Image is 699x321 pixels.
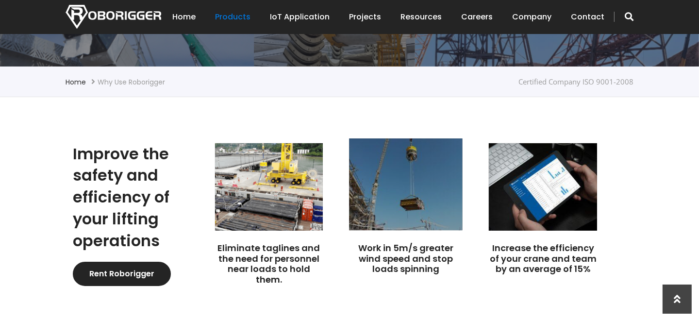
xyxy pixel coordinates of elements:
[172,2,196,32] a: Home
[66,5,161,29] img: Nortech
[518,75,633,88] div: Certified Company ISO 9001-2008
[73,262,171,286] a: Rent Roborigger
[217,242,320,286] a: Eliminate taglines and the need for personnel near loads to hold them.
[461,2,493,32] a: Careers
[66,77,86,87] a: Home
[349,138,463,230] img: Roborigger load control device for crane lifting on Alec's One Zaabeel site
[98,76,165,88] li: Why use Roborigger
[571,2,604,32] a: Contact
[73,143,186,252] h2: Improve the safety and efficiency of your lifting operations
[490,242,597,275] a: Increase the efficiency of your crane and team by an average of 15%
[400,2,442,32] a: Resources
[215,2,250,32] a: Products
[349,2,381,32] a: Projects
[358,242,453,275] a: Work in 5m/s greater wind speed and stop loads spinning
[270,2,330,32] a: IoT Application
[512,2,551,32] a: Company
